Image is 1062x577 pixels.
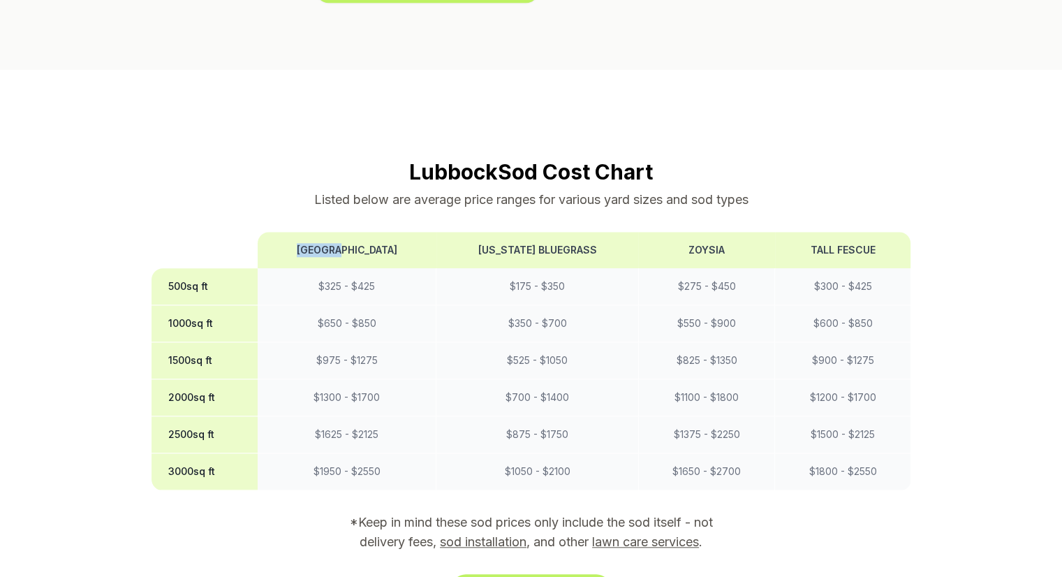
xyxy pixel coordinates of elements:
[152,305,258,342] th: 1000 sq ft
[330,513,732,552] p: *Keep in mind these sod prices only include the sod itself - not delivery fees, , and other .
[775,416,910,453] td: $ 1500 - $ 2125
[775,305,910,342] td: $ 600 - $ 850
[436,453,639,490] td: $ 1050 - $ 2100
[638,305,774,342] td: $ 550 - $ 900
[152,159,911,184] h2: Lubbock Sod Cost Chart
[258,232,436,268] th: [GEOGRAPHIC_DATA]
[152,342,258,379] th: 1500 sq ft
[638,342,774,379] td: $ 825 - $ 1350
[638,453,774,490] td: $ 1650 - $ 2700
[152,379,258,416] th: 2000 sq ft
[775,453,910,490] td: $ 1800 - $ 2550
[258,416,436,453] td: $ 1625 - $ 2125
[152,453,258,490] th: 3000 sq ft
[775,232,910,268] th: Tall Fescue
[258,453,436,490] td: $ 1950 - $ 2550
[258,379,436,416] td: $ 1300 - $ 1700
[436,416,639,453] td: $ 875 - $ 1750
[638,232,774,268] th: Zoysia
[258,305,436,342] td: $ 650 - $ 850
[440,534,526,549] a: sod installation
[152,268,258,305] th: 500 sq ft
[436,305,639,342] td: $ 350 - $ 700
[258,268,436,305] td: $ 325 - $ 425
[436,379,639,416] td: $ 700 - $ 1400
[638,268,774,305] td: $ 275 - $ 450
[638,416,774,453] td: $ 1375 - $ 2250
[592,534,699,549] a: lawn care services
[436,342,639,379] td: $ 525 - $ 1050
[436,232,639,268] th: [US_STATE] Bluegrass
[775,268,910,305] td: $ 300 - $ 425
[775,379,910,416] td: $ 1200 - $ 1700
[436,268,639,305] td: $ 175 - $ 350
[638,379,774,416] td: $ 1100 - $ 1800
[152,416,258,453] th: 2500 sq ft
[152,190,911,210] p: Listed below are average price ranges for various yard sizes and sod types
[258,342,436,379] td: $ 975 - $ 1275
[775,342,910,379] td: $ 900 - $ 1275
